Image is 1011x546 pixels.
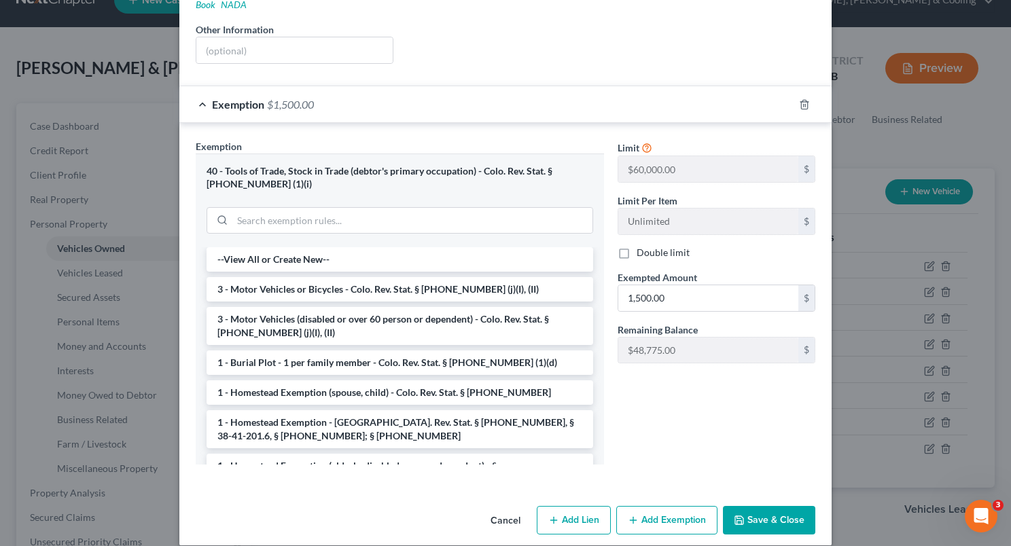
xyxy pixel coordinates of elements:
[723,506,815,534] button: Save & Close
[618,208,798,234] input: --
[618,323,698,337] label: Remaining Balance
[207,247,593,272] li: --View All or Create New--
[207,410,593,448] li: 1 - Homestead Exemption - [GEOGRAPHIC_DATA]. Rev. Stat. § [PHONE_NUMBER], § 38-41-201.6, § [PHONE...
[618,338,798,363] input: --
[207,454,593,492] li: 1 - Homestead Exemption (elderly, disabled, spouse, dependent) - § [PHONE_NUMBER]; § 38-41-201.6;...
[993,500,1004,511] span: 3
[196,37,393,63] input: (optional)
[207,350,593,375] li: 1 - Burial Plot - 1 per family member - Colo. Rev. Stat. § [PHONE_NUMBER] (1)(d)
[798,338,815,363] div: $
[212,98,264,111] span: Exemption
[618,194,677,208] label: Limit Per Item
[798,208,815,234] div: $
[618,272,697,283] span: Exempted Amount
[207,307,593,345] li: 3 - Motor Vehicles (disabled or over 60 person or dependent) - Colo. Rev. Stat. § [PHONE_NUMBER] ...
[196,22,274,37] label: Other Information
[637,246,690,259] label: Double limit
[196,141,242,152] span: Exemption
[618,156,798,182] input: --
[207,277,593,302] li: 3 - Motor Vehicles or Bicycles - Colo. Rev. Stat. § [PHONE_NUMBER] (j)(I), (II)
[798,156,815,182] div: $
[798,285,815,311] div: $
[618,142,639,153] span: Limit
[207,165,593,190] div: 40 - Tools of Trade, Stock in Trade (debtor's primary occupation) - Colo. Rev. Stat. § [PHONE_NUM...
[965,500,997,532] iframe: Intercom live chat
[618,285,798,311] input: 0.00
[537,506,611,534] button: Add Lien
[480,507,531,534] button: Cancel
[232,208,592,234] input: Search exemption rules...
[616,506,717,534] button: Add Exemption
[207,380,593,405] li: 1 - Homestead Exemption (spouse, child) - Colo. Rev. Stat. § [PHONE_NUMBER]
[267,98,314,111] span: $1,500.00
